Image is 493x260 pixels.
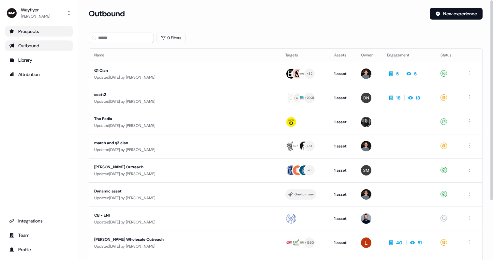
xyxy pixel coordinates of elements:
a: Go to team [5,230,73,240]
div: + 6 [307,167,312,173]
img: Scott [361,165,371,176]
div: + 51 [307,143,312,149]
div: Updated [DATE] by [PERSON_NAME] [94,122,275,129]
div: 5 [396,70,399,77]
div: 1 asset [334,70,351,77]
div: [PERSON_NAME] [21,13,50,20]
img: Cormac [361,213,371,224]
th: Engagement [382,49,435,62]
div: Dynamic asset [94,188,217,194]
div: Updated [DATE] by [PERSON_NAME] [94,98,275,105]
div: Library [9,57,69,63]
div: Updated [DATE] by [PERSON_NAME] [94,195,275,201]
a: Go to prospects [5,26,73,37]
div: 1 asset [334,119,351,125]
div: 1 asset [334,95,351,101]
th: Owner [356,49,382,62]
img: Cian [361,141,371,151]
div: 18 [416,95,420,101]
img: Cian [361,189,371,200]
div: Prospects [9,28,69,35]
h3: Outbound [89,9,125,19]
a: Go to templates [5,55,73,65]
div: + 2031 [305,95,314,101]
div: 1 asset [334,143,351,149]
button: Wayflyer[PERSON_NAME] [5,5,73,21]
img: Cian [361,69,371,79]
div: 1 asset [334,167,351,174]
div: Updated [DATE] by [PERSON_NAME] [94,243,275,250]
th: Status [435,49,461,62]
button: New experience [430,8,483,20]
div: One to many [294,191,314,197]
div: CB - ENT [94,212,217,219]
img: Lisa [361,237,371,248]
th: Name [89,49,280,62]
div: 40 [396,239,402,246]
div: [PERSON_NAME] Wholesale Outreach [94,236,217,243]
a: Go to integrations [5,216,73,226]
th: Targets [280,49,329,62]
div: 18 [396,95,400,101]
button: 0 Filters [157,33,186,43]
div: Updated [DATE] by [PERSON_NAME] [94,171,275,177]
div: 51 [418,239,422,246]
div: Attribution [9,71,69,78]
div: Team [9,232,69,238]
img: Daniel [361,93,371,103]
div: 1 asset [334,215,351,222]
div: Q1 Cian [94,67,217,74]
div: [PERSON_NAME] Outreach [94,164,217,170]
div: + 1360 [305,240,314,246]
div: Updated [DATE] by [PERSON_NAME] [94,74,275,81]
a: Go to profile [5,244,73,255]
div: Outbound [9,42,69,49]
div: + 82 [306,71,312,77]
div: Integrations [9,218,69,224]
th: Assets [329,49,356,62]
div: 5 [414,70,417,77]
div: The Pedla [94,115,217,122]
div: 1 asset [334,239,351,246]
div: Profile [9,246,69,253]
div: scott2 [94,91,217,98]
div: 1 asset [334,191,351,198]
div: Updated [DATE] by [PERSON_NAME] [94,219,275,225]
div: march and q2 cian [94,140,217,146]
a: Go to attribution [5,69,73,80]
img: Jack [361,117,371,127]
div: Wayflyer [21,7,50,13]
a: Go to outbound experience [5,40,73,51]
div: Updated [DATE] by [PERSON_NAME] [94,146,275,153]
